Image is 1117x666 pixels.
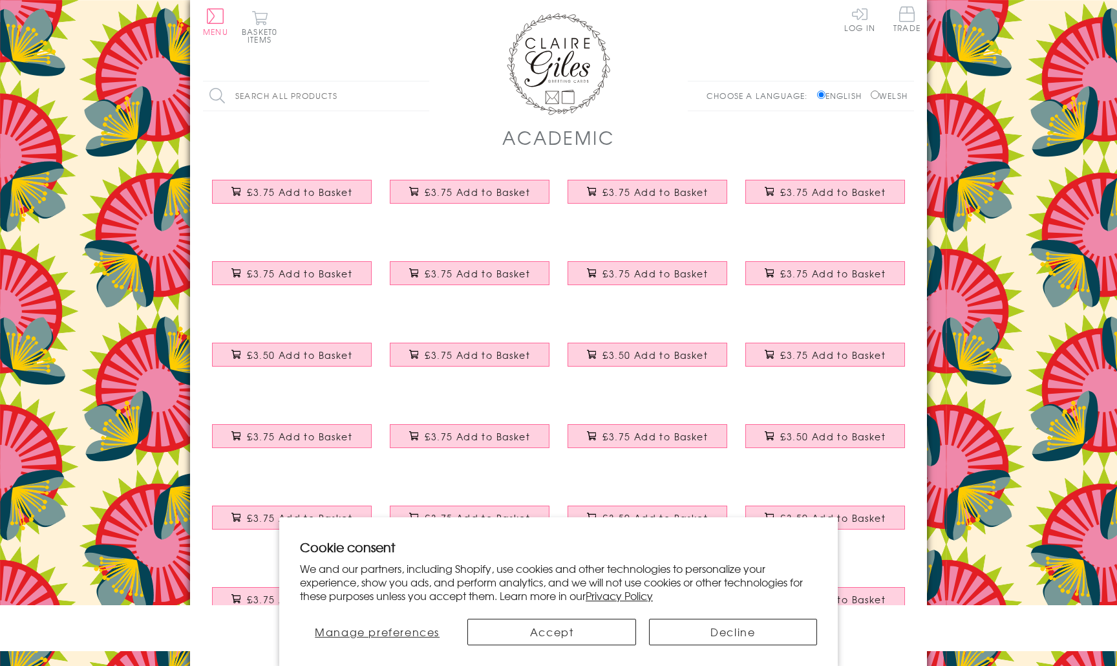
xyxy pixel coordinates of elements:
span: Trade [893,6,920,32]
a: A Level Good Luck Card, Dotty Circle, Embellished with pompoms £3.75 Add to Basket [558,414,736,470]
button: £3.75 Add to Basket [745,261,906,285]
span: £3.50 Add to Basket [780,511,886,524]
a: Thank You Teacher Card, Medal & Books, Embellished with a colourful tassel £3.75 Add to Basket [381,170,558,226]
label: Welsh [871,90,908,102]
img: Claire Giles Greetings Cards [507,13,610,115]
p: Choose a language: [707,90,814,102]
button: £3.50 Add to Basket [568,343,728,367]
span: £3.75 Add to Basket [602,186,708,199]
span: £3.75 Add to Basket [247,430,352,443]
a: Exam Congratulations Card, Star, fantastic results, Embellished with pompoms £3.75 Add to Basket [203,496,381,552]
button: £3.75 Add to Basket [390,506,550,530]
label: English [817,90,868,102]
a: Trade [893,6,920,34]
button: £3.75 Add to Basket [212,424,372,448]
button: Menu [203,8,228,36]
span: Menu [203,26,228,38]
button: £3.50 Add to Basket [568,506,728,530]
button: £3.75 Add to Basket [568,261,728,285]
span: £3.75 Add to Basket [780,267,886,280]
button: Decline [649,619,817,645]
button: £3.75 Add to Basket [390,343,550,367]
a: Congratulations and Good Luck Card, Off to Uni, Embellished with pompoms £3.75 Add to Basket [381,252,558,307]
a: Log In [844,6,875,32]
a: Exam Good Luck Card, Stars, Embellished with pompoms £3.75 Add to Basket [381,414,558,470]
button: £3.75 Add to Basket [390,424,550,448]
input: Welsh [871,91,879,99]
button: £3.50 Add to Basket [745,506,906,530]
a: Exam Good Luck Card, Pink Stars, Embellished with a padded star £3.50 Add to Basket [558,333,736,389]
a: Thank you Teacher Card, School, Embellished with pompoms £3.75 Add to Basket [558,170,736,226]
a: Thank You Teacher Card, Trophy, Embellished with a colourful tassel £3.75 Add to Basket [203,170,381,226]
a: Privacy Policy [586,588,653,603]
button: Basket0 items [242,10,277,43]
span: Manage preferences [315,624,440,639]
a: Exam Congratulations Card, Top Banana, Embellished with a colourful tassel £3.75 Add to Basket [381,496,558,552]
span: £3.75 Add to Basket [602,267,708,280]
input: Search all products [203,81,429,111]
span: £3.75 Add to Basket [780,349,886,361]
a: Good Luck Card, Crayons, Good Luck on your First Day at School £3.50 Add to Basket [558,496,736,552]
a: Good Luck in your Finals Card, Dots, Embellished with pompoms £3.75 Add to Basket [736,333,914,389]
button: £3.50 Add to Basket [745,424,906,448]
h2: Cookie consent [300,538,817,556]
button: £3.75 Add to Basket [568,180,728,204]
button: £3.75 Add to Basket [745,180,906,204]
span: £3.75 Add to Basket [425,511,530,524]
button: £3.75 Add to Basket [745,343,906,367]
a: Thank you Teaching Assistand Card, School, Embellished with pompoms £3.75 Add to Basket [736,170,914,226]
button: £3.75 Add to Basket [212,180,372,204]
button: £3.75 Add to Basket [390,261,550,285]
h1: Academic [502,124,614,151]
span: £3.75 Add to Basket [247,186,352,199]
button: £3.75 Add to Basket [212,261,372,285]
a: Thank You Teaching Assistant Card, Rosette, Embellished with a colourful tassel £3.75 Add to Basket [203,252,381,307]
button: £3.50 Add to Basket [212,343,372,367]
a: Good Luck Card, Pencil case, First Day of School, Embellished with pompoms £3.75 Add to Basket [736,252,914,307]
span: £3.50 Add to Basket [247,349,352,361]
span: £3.75 Add to Basket [247,593,352,606]
span: 0 items [248,26,277,45]
span: £3.75 Add to Basket [247,511,352,524]
span: £3.75 Add to Basket [780,186,886,199]
a: Congratulations Graduation Card, Embellished with a padded star £3.50 Add to Basket [736,414,914,470]
button: £3.75 Add to Basket [212,506,372,530]
span: £3.75 Add to Basket [425,267,530,280]
input: Search [416,81,429,111]
button: £3.75 Add to Basket [568,424,728,448]
button: £3.75 Add to Basket [390,180,550,204]
a: Good Luck in Nationals Card, Dots, Embellished with pompoms £3.75 Add to Basket [203,414,381,470]
a: Congratulations National Exam Results Card, Star, Embellished with pompoms £3.75 Add to Basket [558,252,736,307]
span: £3.75 Add to Basket [602,430,708,443]
span: £3.50 Add to Basket [602,349,708,361]
a: Good Luck Exams Card, Rainbow, Embellished with a colourful tassel £3.75 Add to Basket [381,333,558,389]
span: £3.75 Add to Basket [425,430,530,443]
a: Graduation Card, Con-GRAD-ulations, Red block letters, with gold foil £3.50 Add to Basket [736,496,914,552]
input: English [817,91,825,99]
span: £3.50 Add to Basket [780,430,886,443]
span: £3.75 Add to Basket [247,267,352,280]
button: Accept [467,619,635,645]
a: Good Luck on your 1st day of School Card, Pencils, Congratulations £3.50 Add to Basket [203,333,381,389]
button: Manage preferences [300,619,454,645]
p: We and our partners, including Shopify, use cookies and other technologies to personalize your ex... [300,562,817,602]
span: £3.75 Add to Basket [425,349,530,361]
button: £3.75 Add to Basket [212,587,372,611]
span: £3.50 Add to Basket [602,511,708,524]
a: Congratulations Card, Star, GCS(yip)E(eeee) results, Embellished with pompoms £3.75 Add to Basket [203,577,381,633]
span: £3.75 Add to Basket [425,186,530,199]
